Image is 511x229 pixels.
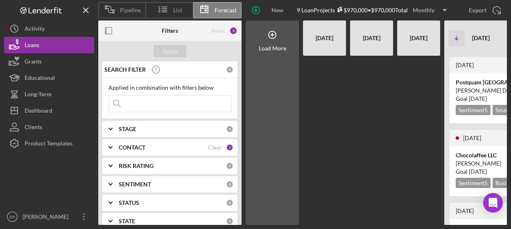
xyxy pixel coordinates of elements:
div: Applied in combination with filters below [109,84,231,91]
span: List [173,7,182,14]
div: Monthly [413,4,434,16]
div: Educational [25,70,55,88]
button: Educational [4,70,94,86]
div: 0 [226,181,233,188]
b: SEARCH FILTER [104,66,146,73]
span: Goal [456,168,487,175]
div: Clients [25,119,42,137]
time: 2025-07-04 18:38 [456,61,474,68]
div: Loans [25,37,39,55]
div: 0 [226,199,233,206]
button: Loans [4,37,94,53]
div: Clear [208,144,222,151]
b: Filters [162,27,178,34]
div: 9 Loan Projects • $970,000 Total [297,4,452,16]
div: New Loan Project [266,2,289,18]
div: [DATE] [401,24,436,52]
b: STATE [119,218,135,224]
button: Grants [4,53,94,70]
b: STATUS [119,200,139,206]
text: ER [9,215,15,219]
span: Forecast [215,7,237,14]
button: Apply [154,45,186,57]
button: Export [461,2,507,18]
div: Dashboard [25,102,52,121]
span: Pipeline [120,7,141,14]
div: Apply [163,45,178,57]
time: 2025-05-19 21:39 [456,207,474,214]
div: 3 [229,27,237,35]
div: 0 [226,218,233,225]
button: Clients [4,119,94,135]
span: Goal [456,95,487,102]
time: 09/30/2025 [469,168,487,175]
div: Activity [25,20,45,39]
div: 1 [226,144,233,151]
b: [DATE] [472,34,490,41]
b: STAGE [119,126,136,132]
div: Product Templates [25,135,72,154]
div: $970,000 [335,7,368,14]
time: 09/30/2025 [469,95,487,102]
time: 2025-06-20 11:17 [463,134,481,141]
div: Reset [211,27,225,34]
b: SENTIMENT [119,181,151,188]
div: Sentiment 5 [456,178,491,188]
b: CONTACT [119,144,145,151]
button: New Loan Project [246,2,297,18]
div: Sentiment 5 [456,105,491,115]
b: RISK RATING [119,163,154,169]
button: Dashboard [4,102,94,119]
button: ER[PERSON_NAME] [4,209,94,225]
div: Long-Term [25,86,52,104]
div: [DATE] [354,24,389,52]
button: Monthly [408,4,452,16]
div: Export [469,2,486,18]
div: Grants [25,53,42,72]
div: Open Intercom Messenger [483,193,503,213]
button: Activity [4,20,94,37]
div: 0 [226,162,233,170]
div: [DATE] [307,24,342,52]
div: 0 [226,125,233,133]
div: Load More [259,45,286,52]
div: [PERSON_NAME] [20,209,74,227]
button: Product Templates [4,135,94,152]
button: Long-Term [4,86,94,102]
div: 0 [226,66,233,73]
